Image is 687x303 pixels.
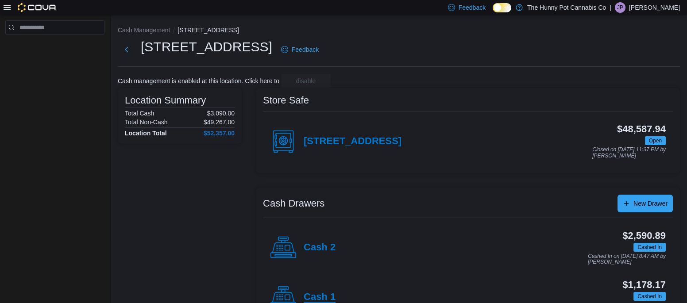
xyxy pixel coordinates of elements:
[645,136,666,145] span: Open
[493,3,511,12] input: Dark Mode
[637,243,662,251] span: Cashed In
[278,41,322,58] a: Feedback
[304,291,336,303] h4: Cash 1
[204,130,235,137] h4: $52,357.00
[125,95,206,106] h3: Location Summary
[615,2,625,13] div: Jason Polizzi
[304,242,336,253] h4: Cash 2
[118,27,170,34] button: Cash Management
[618,195,673,212] button: New Drawer
[629,2,680,13] p: [PERSON_NAME]
[459,3,486,12] span: Feedback
[141,38,272,56] h1: [STREET_ADDRESS]
[633,292,666,301] span: Cashed In
[5,36,104,58] nav: Complex example
[637,292,662,300] span: Cashed In
[493,12,493,13] span: Dark Mode
[610,2,611,13] p: |
[178,27,239,34] button: [STREET_ADDRESS]
[296,77,316,85] span: disable
[527,2,606,13] p: The Hunny Pot Cannabis Co
[281,74,331,88] button: disable
[592,147,666,159] p: Closed on [DATE] 11:37 PM by [PERSON_NAME]
[125,130,167,137] h4: Location Total
[633,243,666,252] span: Cashed In
[118,77,279,84] p: Cash management is enabled at this location. Click here to
[125,119,168,126] h6: Total Non-Cash
[622,230,666,241] h3: $2,590.89
[263,95,309,106] h3: Store Safe
[649,137,662,145] span: Open
[588,253,666,265] p: Cashed In on [DATE] 8:47 AM by [PERSON_NAME]
[18,3,57,12] img: Cova
[617,2,623,13] span: JP
[118,41,135,58] button: Next
[207,110,235,117] p: $3,090.00
[617,124,666,134] h3: $48,587.94
[118,26,680,36] nav: An example of EuiBreadcrumbs
[292,45,319,54] span: Feedback
[125,110,154,117] h6: Total Cash
[633,199,668,208] span: New Drawer
[204,119,235,126] p: $49,267.00
[263,198,324,209] h3: Cash Drawers
[622,280,666,290] h3: $1,178.17
[304,136,401,147] h4: [STREET_ADDRESS]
